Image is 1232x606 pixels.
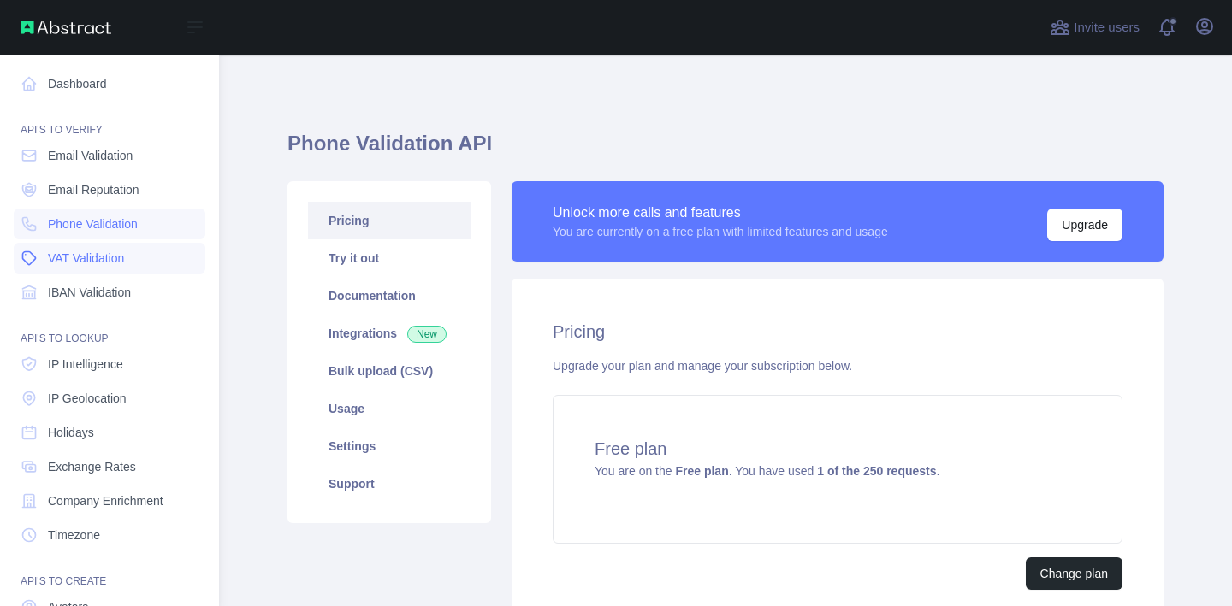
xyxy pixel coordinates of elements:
div: API'S TO CREATE [14,554,205,588]
strong: 1 of the 250 requests [817,464,936,478]
span: You are on the . You have used . [595,464,939,478]
h4: Free plan [595,437,1081,461]
a: Exchange Rates [14,451,205,482]
a: IBAN Validation [14,277,205,308]
span: Timezone [48,527,100,544]
div: API'S TO VERIFY [14,103,205,137]
h1: Phone Validation API [287,130,1164,171]
h2: Pricing [553,320,1122,344]
span: New [407,326,447,343]
div: API'S TO LOOKUP [14,311,205,345]
a: IP Intelligence [14,349,205,379]
a: Email Validation [14,140,205,171]
a: Phone Validation [14,209,205,239]
a: Support [308,465,471,503]
span: Email Reputation [48,181,139,198]
a: Pricing [308,202,471,239]
a: Company Enrichment [14,485,205,516]
img: Abstract API [21,21,111,34]
span: IBAN Validation [48,284,131,301]
a: Usage [308,390,471,427]
strong: Free plan [675,464,728,478]
span: Exchange Rates [48,458,136,475]
span: IP Geolocation [48,390,127,407]
a: Timezone [14,520,205,550]
span: Email Validation [48,147,133,164]
span: Holidays [48,424,94,441]
button: Upgrade [1047,209,1122,241]
span: IP Intelligence [48,356,123,373]
a: Holidays [14,417,205,448]
a: IP Geolocation [14,383,205,414]
button: Change plan [1026,557,1122,590]
div: Unlock more calls and features [553,203,888,223]
span: Phone Validation [48,215,138,232]
div: You are currently on a free plan with limited features and usage [553,223,888,240]
a: Documentation [308,277,471,315]
span: VAT Validation [48,250,124,267]
a: Bulk upload (CSV) [308,352,471,390]
button: Invite users [1046,14,1143,41]
a: VAT Validation [14,243,205,274]
span: Invite users [1074,18,1140,38]
a: Email Reputation [14,174,205,205]
span: Company Enrichment [48,492,163,509]
a: Integrations New [308,315,471,352]
div: Upgrade your plan and manage your subscription below. [553,357,1122,374]
a: Dashboard [14,68,205,99]
a: Try it out [308,239,471,277]
a: Settings [308,427,471,465]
